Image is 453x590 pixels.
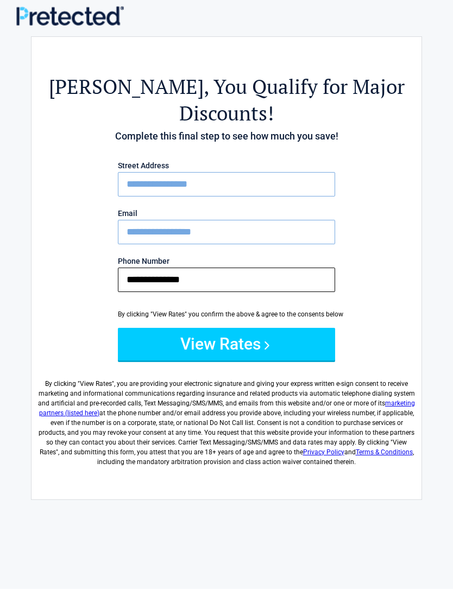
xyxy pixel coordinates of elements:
[118,211,335,219] label: Email
[16,8,124,27] img: Main Logo
[118,311,335,321] div: By clicking "View Rates" you confirm the above & agree to the consents below
[37,131,416,145] h4: Complete this final step to see how much you save!
[118,259,335,267] label: Phone Number
[37,372,416,468] label: By clicking " ", you are providing your electronic signature and giving your express written e-si...
[303,450,344,458] a: Privacy Policy
[118,163,335,171] label: Street Address
[118,329,335,362] button: View Rates
[356,450,413,458] a: Terms & Conditions
[80,382,112,389] span: View Rates
[37,75,416,128] h2: , You Qualify for Major Discounts!
[39,401,415,418] a: marketing partners (listed here)
[49,75,204,101] span: [PERSON_NAME]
